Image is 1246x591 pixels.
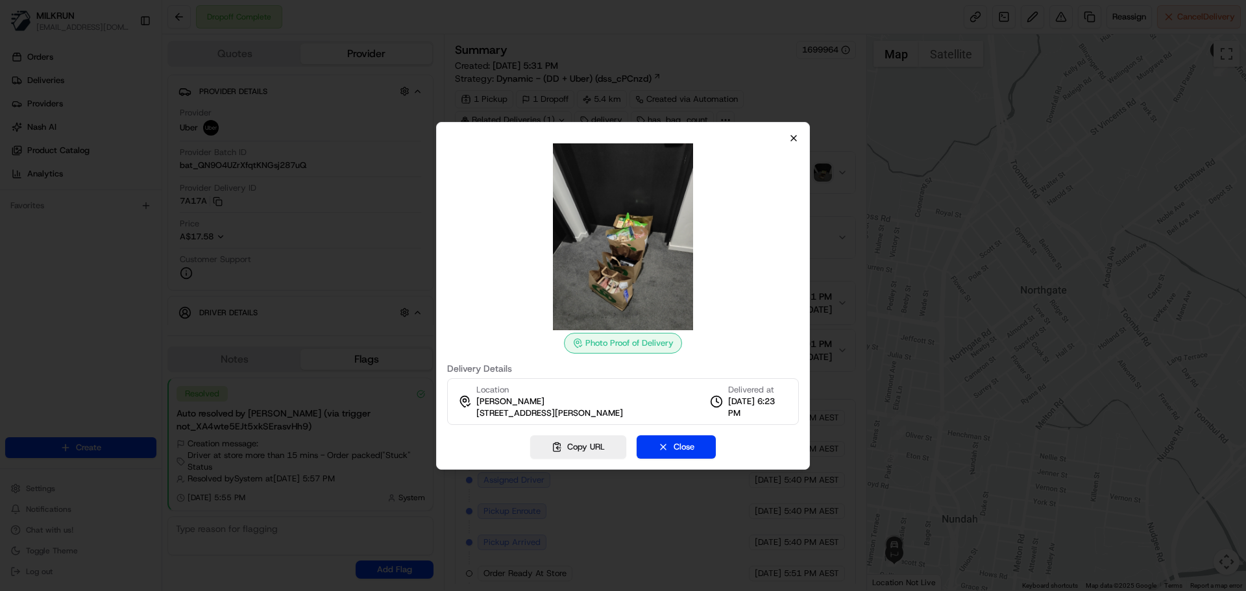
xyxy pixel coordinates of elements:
span: Location [476,384,509,396]
button: Close [637,435,716,459]
span: Delivered at [728,384,788,396]
div: Photo Proof of Delivery [564,333,682,354]
span: [DATE] 6:23 PM [728,396,788,419]
span: [PERSON_NAME] [476,396,544,407]
label: Delivery Details [447,364,799,373]
img: photo_proof_of_delivery image [530,143,716,330]
button: Copy URL [530,435,626,459]
span: [STREET_ADDRESS][PERSON_NAME] [476,407,623,419]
